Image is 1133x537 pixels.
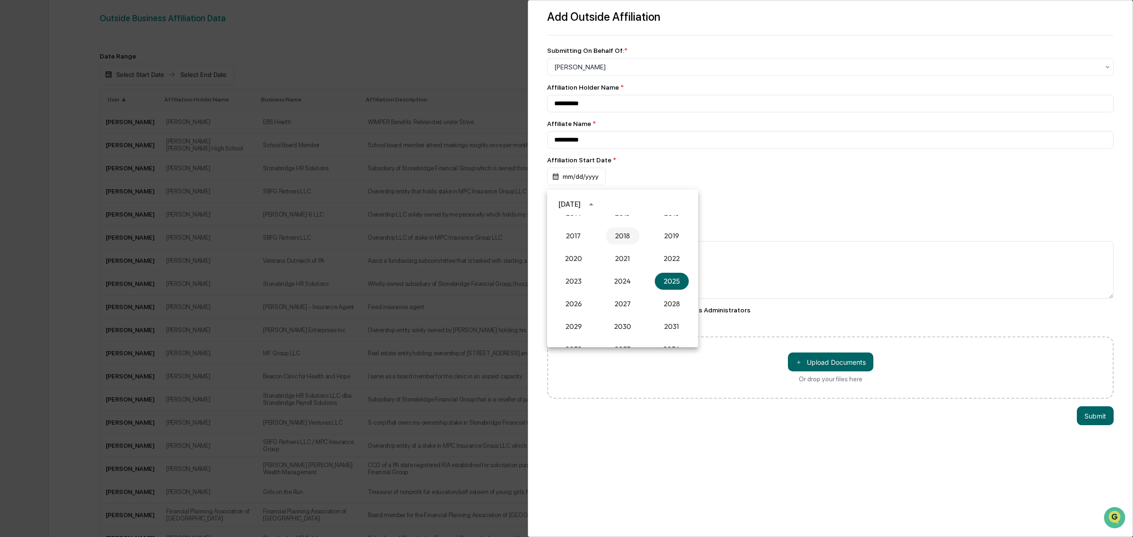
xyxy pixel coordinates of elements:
[78,119,117,128] span: Attestations
[583,197,599,212] button: year view is open, switch to calendar view
[655,318,689,335] button: 2031
[94,160,114,167] span: Pylon
[9,72,26,89] img: 1746055101610-c473b297-6a78-478c-a979-82029cc54cd1
[68,120,76,127] div: 🗄️
[6,133,63,150] a: 🔎Data Lookup
[9,20,172,35] p: How can we help?
[32,72,155,82] div: Start new chat
[1103,506,1128,531] iframe: Open customer support
[606,250,640,267] button: 2021
[606,295,640,312] button: 2027
[655,227,689,244] button: 2019
[9,138,17,145] div: 🔎
[557,227,591,244] button: 2017
[606,273,640,290] button: 2024
[557,295,591,312] button: 2026
[65,115,121,132] a: 🗄️Attestations
[19,137,59,146] span: Data Lookup
[606,341,640,358] button: 2033
[606,227,640,244] button: 2018
[655,273,689,290] button: 2025
[557,273,591,290] button: 2023
[557,318,591,335] button: 2029
[655,341,689,358] button: 2034
[19,119,61,128] span: Preclearance
[67,159,114,167] a: Powered byPylon
[9,120,17,127] div: 🖐️
[558,199,581,210] div: [DATE]
[6,115,65,132] a: 🖐️Preclearance
[606,318,640,335] button: 2030
[557,341,591,358] button: 2032
[655,250,689,267] button: 2022
[557,250,591,267] button: 2020
[655,295,689,312] button: 2028
[32,82,119,89] div: We're available if you need us!
[161,75,172,86] button: Start new chat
